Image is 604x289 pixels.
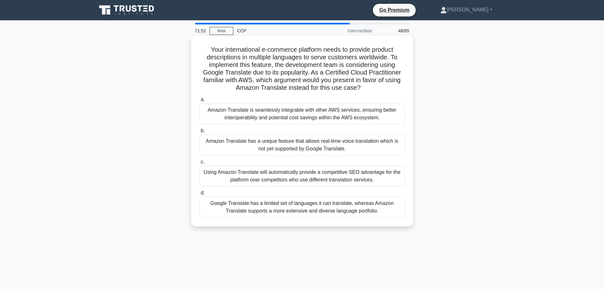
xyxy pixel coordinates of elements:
[201,159,205,164] span: c.
[375,6,413,14] a: Go Premium
[191,24,210,37] div: 71:52
[376,24,413,37] div: 48/65
[199,46,406,92] h5: Your international e-commerce platform needs to provide product descriptions in multiple language...
[425,3,508,16] a: [PERSON_NAME]
[199,103,405,124] div: Amazon Translate is seamlessly integrable with other AWS services, ensuring better interoperabili...
[321,24,376,37] div: Intermediate
[201,128,205,133] span: b.
[210,27,233,35] a: Stop
[199,197,405,218] div: Google Translate has a limited set of languages it can translate, whereas Amazon Translate suppor...
[201,97,205,102] span: a.
[233,24,321,37] div: CCP
[199,166,405,187] div: Using Amazon Translate will automatically provide a competitive SEO advantage for the platform ov...
[199,135,405,155] div: Amazon Translate has a unique feature that allows real-time voice translation which is not yet su...
[201,190,205,195] span: d.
